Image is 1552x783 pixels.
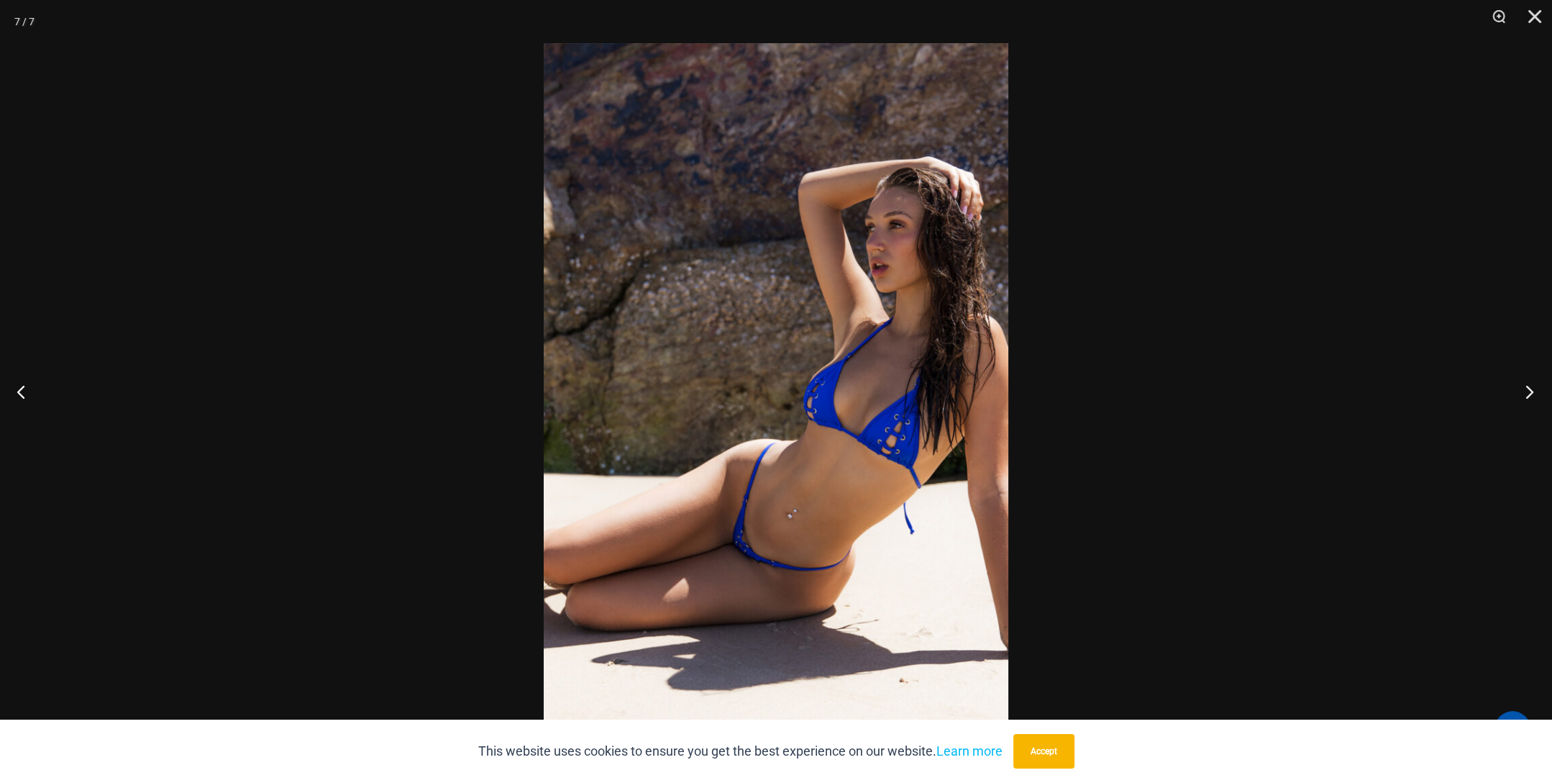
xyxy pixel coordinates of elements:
button: Accept [1013,734,1074,769]
img: Link Cobalt Blue 3070 Top 4855 Bottom 06 [544,43,1008,740]
div: 7 / 7 [14,11,35,32]
p: This website uses cookies to ensure you get the best experience on our website. [478,741,1003,762]
a: Learn more [936,743,1003,759]
button: Next [1498,356,1552,427]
